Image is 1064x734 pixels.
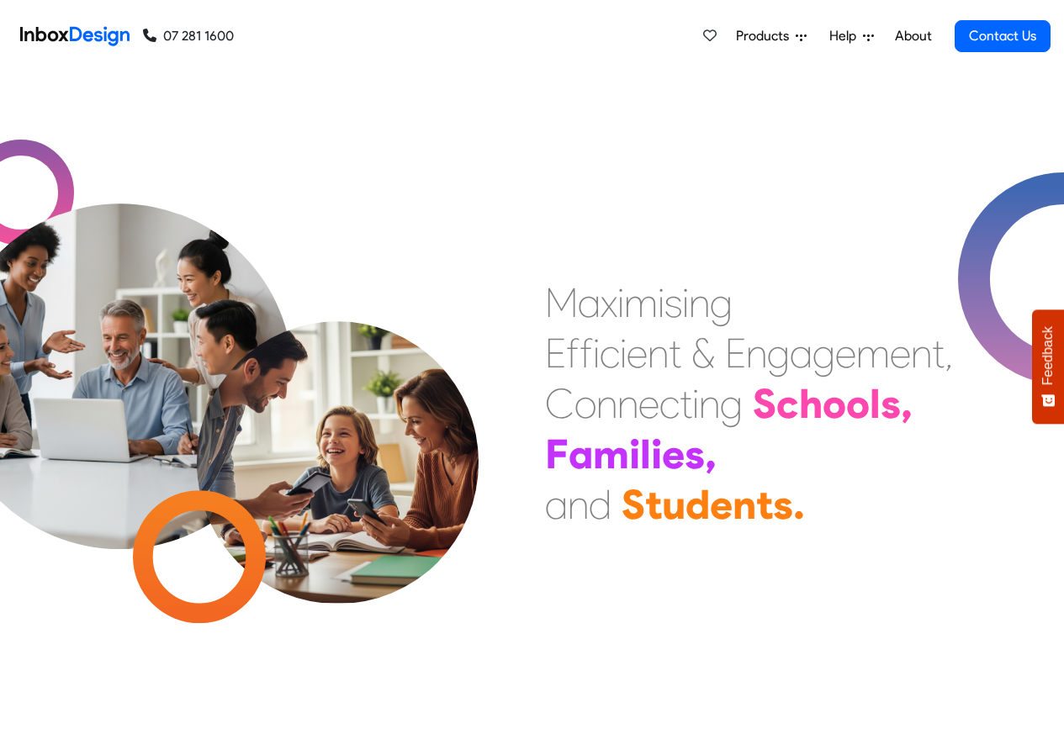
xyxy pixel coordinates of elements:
div: c [600,328,620,378]
div: d [686,479,710,530]
div: t [669,328,681,378]
div: g [767,328,790,378]
img: parents_with_child.png [161,251,514,604]
div: g [710,277,733,328]
div: m [624,277,658,328]
div: n [617,378,638,429]
div: f [580,328,593,378]
div: i [658,277,664,328]
span: Help [829,26,863,46]
div: o [574,378,596,429]
div: E [545,328,566,378]
div: f [566,328,580,378]
div: s [773,479,793,530]
div: n [746,328,767,378]
span: Products [736,26,796,46]
div: , [901,378,913,429]
div: e [835,328,856,378]
div: i [617,277,624,328]
div: n [689,277,710,328]
div: h [799,378,823,429]
div: i [651,429,662,479]
div: , [705,429,717,479]
div: & [691,328,715,378]
div: , [945,328,953,378]
div: c [776,378,799,429]
a: Contact Us [955,20,1051,52]
div: . [793,479,805,530]
div: l [870,378,881,429]
div: n [911,328,932,378]
div: s [685,429,705,479]
a: About [890,19,936,53]
div: F [545,429,569,479]
div: o [823,378,846,429]
div: Maximising Efficient & Engagement, Connecting Schools, Families, and Students. [545,277,953,530]
div: S [753,378,776,429]
div: S [622,479,645,530]
div: s [664,277,682,328]
div: s [881,378,901,429]
div: C [545,378,574,429]
div: t [932,328,945,378]
div: n [596,378,617,429]
div: i [692,378,699,429]
div: a [545,479,568,530]
div: e [627,328,648,378]
div: n [648,328,669,378]
div: t [756,479,773,530]
div: a [578,277,601,328]
div: i [593,328,600,378]
span: Feedback [1040,326,1056,385]
button: Feedback - Show survey [1032,309,1064,424]
div: i [682,277,689,328]
div: m [856,328,890,378]
div: M [545,277,578,328]
div: e [710,479,733,530]
div: l [640,429,651,479]
div: a [790,328,813,378]
div: t [645,479,662,530]
div: t [680,378,692,429]
a: 07 281 1600 [143,26,234,46]
div: e [890,328,911,378]
a: Products [729,19,813,53]
div: e [638,378,659,429]
div: u [662,479,686,530]
div: g [720,378,743,429]
div: c [659,378,680,429]
div: n [699,378,720,429]
div: n [568,479,589,530]
div: e [662,429,685,479]
div: E [725,328,746,378]
div: o [846,378,870,429]
div: m [593,429,629,479]
div: d [589,479,611,530]
a: Help [823,19,881,53]
div: g [813,328,835,378]
div: i [620,328,627,378]
div: a [569,429,593,479]
div: x [601,277,617,328]
div: n [733,479,756,530]
div: i [629,429,640,479]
